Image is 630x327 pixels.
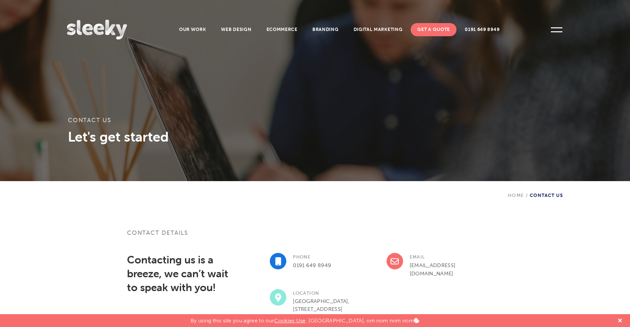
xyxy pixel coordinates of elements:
[387,253,491,261] h3: Email
[306,23,345,36] a: Branding
[508,193,524,198] a: Home
[214,23,258,36] a: Web Design
[293,262,331,268] a: 0191 649 8949
[270,289,375,297] h3: Location
[127,229,503,245] h3: Contact details
[275,293,281,302] img: location-dot-solid.svg
[275,257,281,265] img: mobile-solid.svg
[458,23,506,36] a: 0191 649 8949
[410,262,456,277] a: [EMAIL_ADDRESS][DOMAIN_NAME]
[274,317,306,324] a: Cookies Use
[524,193,530,198] span: /
[191,314,419,324] p: By using this site you agree to our . [GEOGRAPHIC_DATA], om nom nom nom
[127,253,232,294] h2: Contacting us is a breeze, we can’t wait to speak with you!
[260,23,304,36] a: Ecommerce
[67,20,127,40] img: Sleeky Web Design Newcastle
[411,23,457,36] a: Get A Quote
[508,181,563,198] div: Contact Us
[347,23,409,36] a: Digital Marketing
[270,253,375,261] h3: Phone
[68,128,562,145] h3: Let's get started
[173,23,213,36] a: Our Work
[68,117,562,128] h1: Contact Us
[391,257,399,265] img: envelope-regular.svg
